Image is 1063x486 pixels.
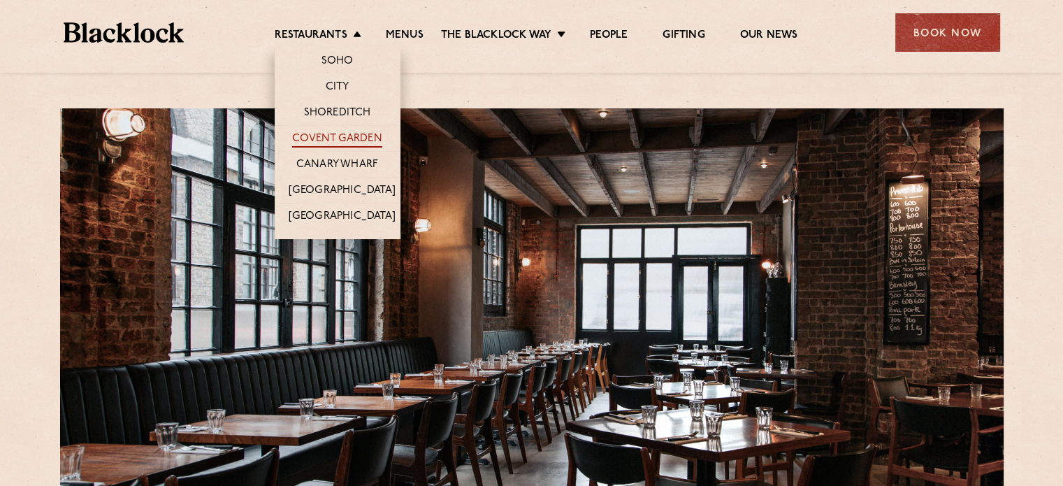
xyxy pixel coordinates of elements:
a: People [590,29,628,44]
a: [GEOGRAPHIC_DATA] [289,184,396,199]
a: Menus [386,29,424,44]
a: Soho [321,55,354,70]
img: BL_Textured_Logo-footer-cropped.svg [64,22,185,43]
a: Shoreditch [304,106,371,122]
a: Canary Wharf [296,158,378,173]
a: City [326,80,349,96]
a: Restaurants [275,29,347,44]
a: Our News [740,29,798,44]
a: [GEOGRAPHIC_DATA] [289,210,396,225]
a: The Blacklock Way [441,29,551,44]
a: Covent Garden [292,132,382,148]
a: Gifting [663,29,704,44]
div: Book Now [895,13,1000,52]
